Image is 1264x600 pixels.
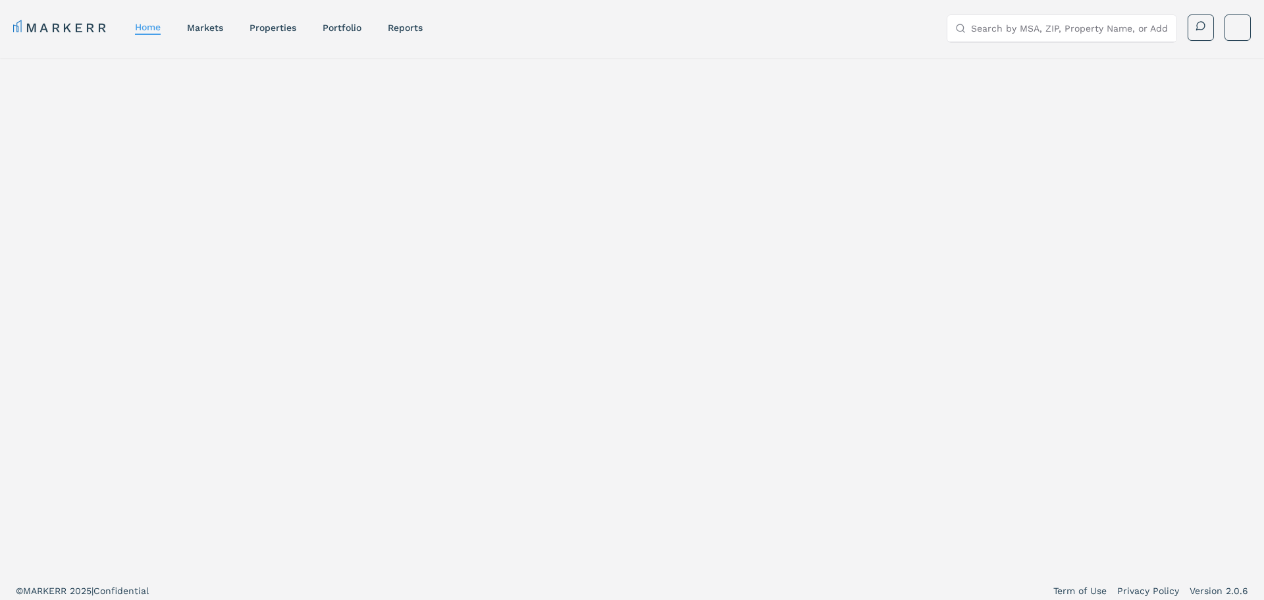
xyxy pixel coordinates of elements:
span: Confidential [93,586,149,596]
a: Privacy Policy [1117,584,1179,597]
span: © [16,586,23,596]
a: Term of Use [1053,584,1107,597]
a: Version 2.0.6 [1190,584,1248,597]
span: MARKERR [23,586,70,596]
a: MARKERR [13,18,109,37]
a: markets [187,22,223,33]
a: Portfolio [323,22,361,33]
a: home [135,22,161,32]
a: reports [388,22,423,33]
a: properties [250,22,296,33]
span: 2025 | [70,586,93,596]
input: Search by MSA, ZIP, Property Name, or Address [971,15,1169,41]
